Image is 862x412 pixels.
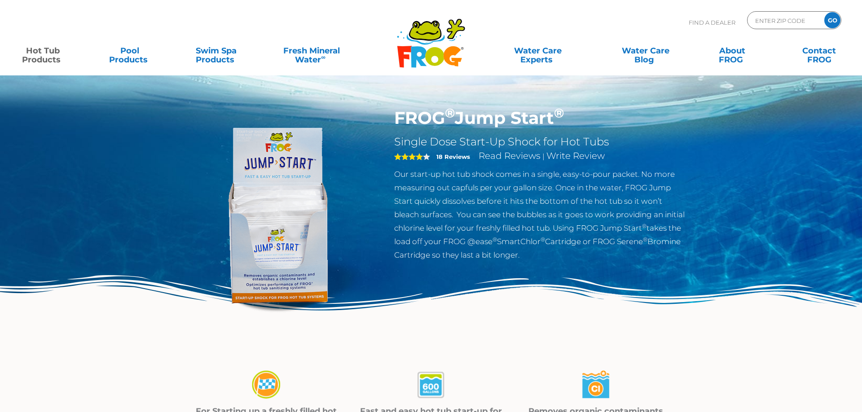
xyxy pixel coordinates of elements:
span: | [542,152,545,161]
sup: ® [541,236,545,243]
sup: ® [643,236,647,243]
h2: Single Dose Start-Up Shock for Hot Tubs [394,135,687,149]
a: Water CareBlog [612,42,679,60]
a: PoolProducts [96,42,163,60]
a: Read Reviews [479,150,541,161]
p: Our start-up hot tub shock comes in a single, easy-to-pour packet. No more measuring out capfuls ... [394,167,687,262]
a: Water CareExperts [483,42,592,60]
img: jumpstart-03 [580,369,611,401]
a: Hot TubProducts [9,42,76,60]
p: Find A Dealer [689,11,735,34]
sup: ® [642,223,646,229]
sup: ® [554,105,564,121]
img: jump-start.png [175,108,381,313]
a: Swim SpaProducts [183,42,250,60]
input: GO [824,12,840,28]
sup: ∞ [321,53,325,61]
sup: ® [445,105,455,121]
input: Zip Code Form [754,14,815,27]
a: AboutFROG [699,42,766,60]
img: jumpstart-02 [415,369,447,401]
a: Fresh MineralWater∞ [269,42,354,60]
img: jumpstart-01 [251,369,282,401]
strong: 18 Reviews [436,153,470,160]
span: 4 [394,153,423,160]
a: Write Review [546,150,605,161]
h1: FROG Jump Start [394,108,687,128]
a: ContactFROG [786,42,853,60]
sup: ® [493,236,497,243]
